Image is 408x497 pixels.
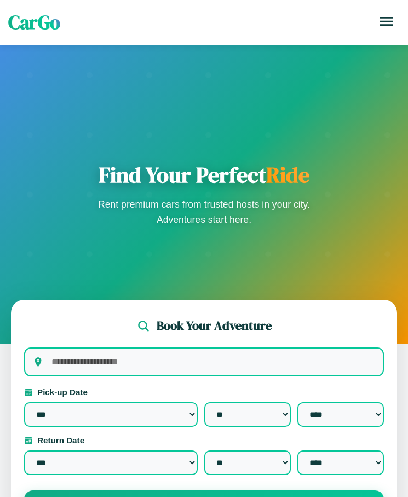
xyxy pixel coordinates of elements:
h1: Find Your Perfect [95,162,314,188]
label: Return Date [24,436,384,445]
span: Ride [266,160,309,190]
label: Pick-up Date [24,387,384,397]
p: Rent premium cars from trusted hosts in your city. Adventures start here. [95,197,314,227]
span: CarGo [8,9,60,36]
h2: Book Your Adventure [157,317,272,334]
